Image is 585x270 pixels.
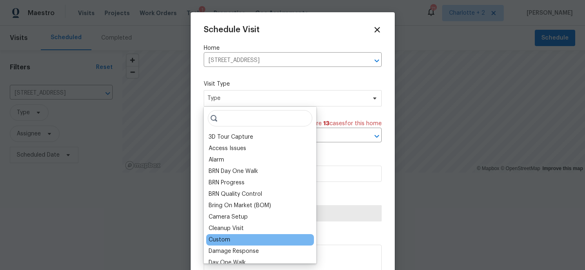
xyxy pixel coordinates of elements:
[209,213,248,221] div: Camera Setup
[209,144,246,153] div: Access Issues
[371,131,383,142] button: Open
[209,156,224,164] div: Alarm
[323,121,329,126] span: 13
[209,224,244,232] div: Cleanup Visit
[209,190,262,198] div: BRN Quality Control
[209,201,271,210] div: Bring On Market (BOM)
[209,133,253,141] div: 3D Tour Capture
[209,179,245,187] div: BRN Progress
[371,55,383,66] button: Open
[209,259,246,267] div: Day One Walk
[209,236,230,244] div: Custom
[204,54,359,67] input: Enter in an address
[207,94,366,102] span: Type
[373,25,382,34] span: Close
[204,80,382,88] label: Visit Type
[209,247,259,255] div: Damage Response
[298,120,382,128] span: There are case s for this home
[204,26,260,34] span: Schedule Visit
[209,167,258,175] div: BRN Day One Walk
[204,44,382,52] label: Home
